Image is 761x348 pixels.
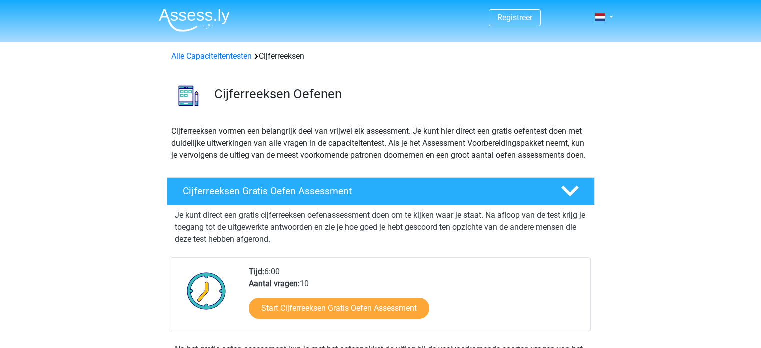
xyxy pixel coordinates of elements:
[214,86,587,102] h3: Cijferreeksen Oefenen
[175,209,587,245] p: Je kunt direct een gratis cijferreeksen oefenassessment doen om te kijken waar je staat. Na afloo...
[171,125,590,161] p: Cijferreeksen vormen een belangrijk deel van vrijwel elk assessment. Je kunt hier direct een grat...
[249,267,264,276] b: Tijd:
[171,51,252,61] a: Alle Capaciteitentesten
[249,298,429,319] a: Start Cijferreeksen Gratis Oefen Assessment
[181,266,232,316] img: Klok
[159,8,230,32] img: Assessly
[167,50,594,62] div: Cijferreeksen
[183,185,545,197] h4: Cijferreeksen Gratis Oefen Assessment
[497,13,532,22] a: Registreer
[167,74,210,117] img: cijferreeksen
[241,266,590,331] div: 6:00 10
[249,279,300,288] b: Aantal vragen:
[163,177,599,205] a: Cijferreeksen Gratis Oefen Assessment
